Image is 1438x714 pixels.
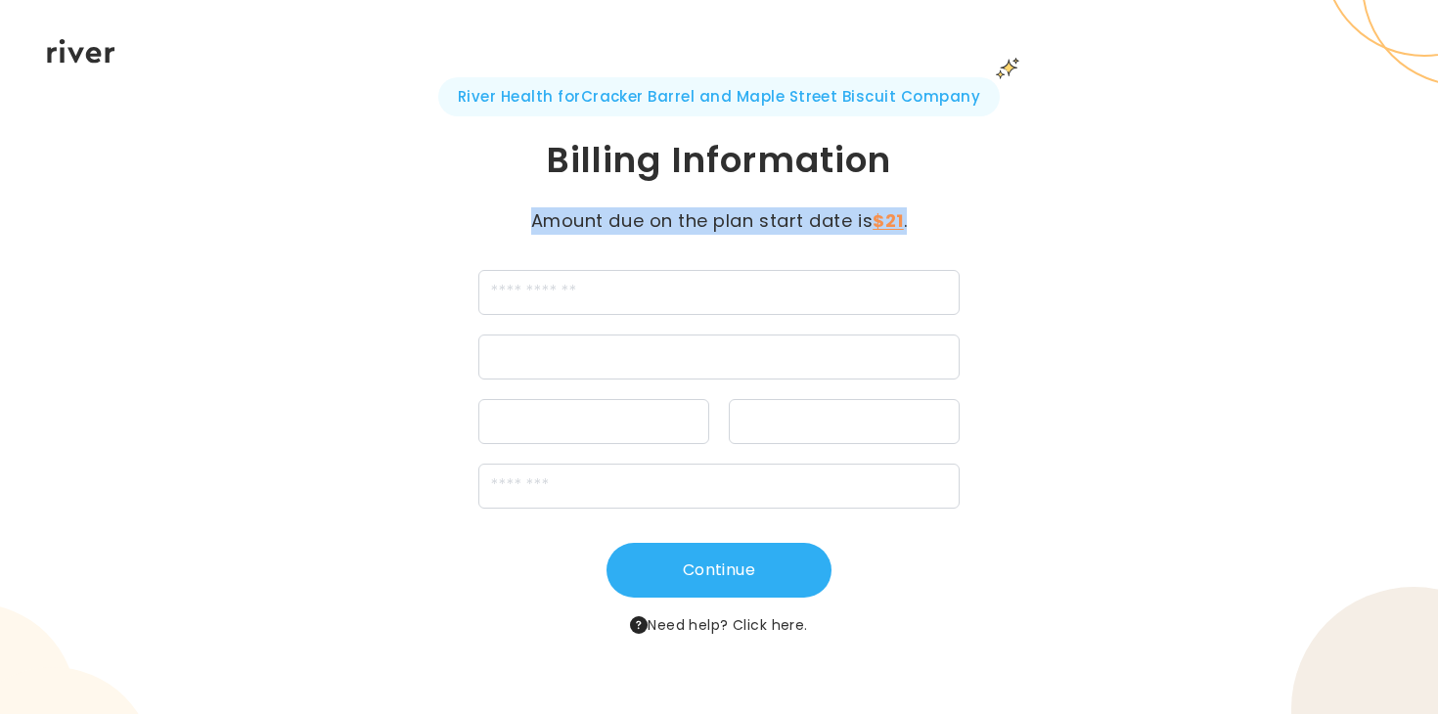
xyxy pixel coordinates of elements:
[376,137,1063,184] h1: Billing Information
[438,77,1000,116] span: River Health for Cracker Barrel and Maple Street Biscuit Company
[873,208,904,233] strong: $21
[630,613,807,637] span: Need help?
[499,207,939,235] p: Amount due on the plan start date is .
[733,613,808,637] button: Click here.
[491,414,697,432] iframe: Secure expiration date input frame
[741,414,947,432] iframe: Secure CVC input frame
[491,349,947,368] iframe: Secure card number input frame
[607,543,831,598] button: Continue
[478,464,960,509] input: zipCode
[478,270,960,315] input: cardName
